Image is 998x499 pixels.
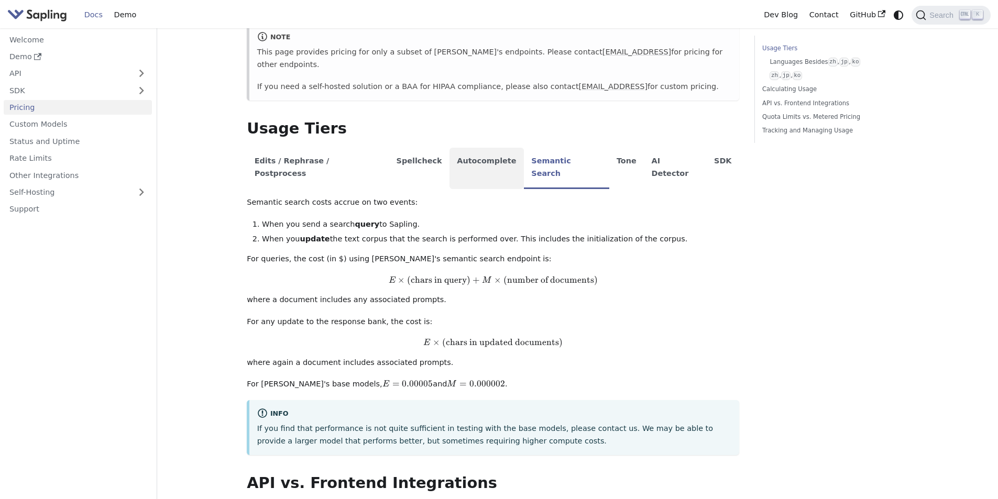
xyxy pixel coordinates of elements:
span: 0.00005 [402,378,433,389]
span: E [423,339,430,347]
span: ) [594,274,598,285]
span: E [382,380,389,389]
span: = [459,378,467,389]
strong: query [355,220,379,228]
code: jp [781,71,791,80]
a: Quota Limits vs. Metered Pricing [762,112,904,122]
code: ko [851,58,860,66]
span: × [494,274,501,285]
li: Autocomplete [449,148,524,189]
span: 0.000002 [469,378,505,389]
a: Contact [804,7,845,23]
div: note [257,31,732,44]
a: GitHub [844,7,891,23]
a: Dev Blog [758,7,803,23]
img: Sapling.ai [7,7,67,23]
span: E [389,276,396,285]
span: ) [467,274,470,285]
button: Search (Ctrl+K) [912,6,990,25]
a: Demo [4,49,152,64]
a: Calculating Usage [762,84,904,94]
span: = [392,378,400,389]
code: zh [828,58,838,66]
a: Tracking and Managing Usage [762,126,904,136]
strong: update [300,235,330,243]
li: SDK [707,148,739,189]
li: Edits / Rephrase / Postprocess [247,148,389,189]
span: ( [503,274,507,285]
a: API [4,66,131,81]
a: API vs. Frontend Integrations [762,98,904,108]
span: ( [442,337,446,348]
li: AI Detector [644,148,707,189]
a: Sapling.ai [7,7,71,23]
a: Languages Besideszh,jp,ko [770,57,901,67]
a: Support [4,202,152,217]
a: Custom Models [4,117,152,132]
span: Search [926,11,960,19]
span: chars in query [411,274,467,285]
li: When you the text corpus that the search is performed over. This includes the initialization of t... [262,233,739,246]
span: M [447,380,456,389]
h2: API vs. Frontend Integrations [247,474,739,493]
a: Self-Hosting [4,185,152,200]
li: Spellcheck [389,148,449,189]
span: M [482,276,491,285]
p: If you need a self-hosted solution or a BAA for HIPAA compliance, please also contact for custom ... [257,81,732,93]
div: info [257,408,732,420]
span: ( [407,274,411,285]
h2: Usage Tiers [247,119,739,138]
a: [EMAIL_ADDRESS] [602,48,671,56]
kbd: K [972,10,983,19]
li: When you send a search to Sapling. [262,218,739,231]
a: SDK [4,83,131,98]
a: Other Integrations [4,168,152,183]
a: zh,jp,ko [770,71,901,81]
a: Demo [108,7,142,23]
span: ) [559,337,563,348]
span: chars in updated documents [446,337,559,348]
span: × [398,274,405,285]
a: [EMAIL_ADDRESS] [579,82,648,91]
p: where a document includes any associated prompts. [247,294,739,306]
span: number of documents [507,274,594,285]
button: Expand sidebar category 'API' [131,66,152,81]
p: where again a document includes associated prompts. [247,357,739,369]
a: Docs [79,7,108,23]
span: + [473,274,480,285]
a: Usage Tiers [762,43,904,53]
code: jp [839,58,849,66]
span: × [433,337,440,348]
p: For queries, the cost (in $) using [PERSON_NAME]'s semantic search endpoint is: [247,253,739,265]
p: For any update to the response bank, the cost is: [247,316,739,328]
li: Semantic Search [524,148,609,189]
li: Tone [609,148,644,189]
button: Switch between dark and light mode (currently system mode) [891,7,906,23]
p: This page provides pricing for only a subset of [PERSON_NAME]'s endpoints. Please contact for pri... [257,46,732,71]
a: Welcome [4,32,152,47]
a: Pricing [4,100,152,115]
p: If you find that performance is not quite sufficient in testing with the base models, please cont... [257,423,732,448]
p: For [PERSON_NAME]'s base models, and . [247,378,739,391]
a: Rate Limits [4,151,152,166]
a: Status and Uptime [4,134,152,149]
code: ko [793,71,802,80]
code: zh [770,71,779,80]
p: Semantic search costs accrue on two events: [247,196,739,209]
button: Expand sidebar category 'SDK' [131,83,152,98]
